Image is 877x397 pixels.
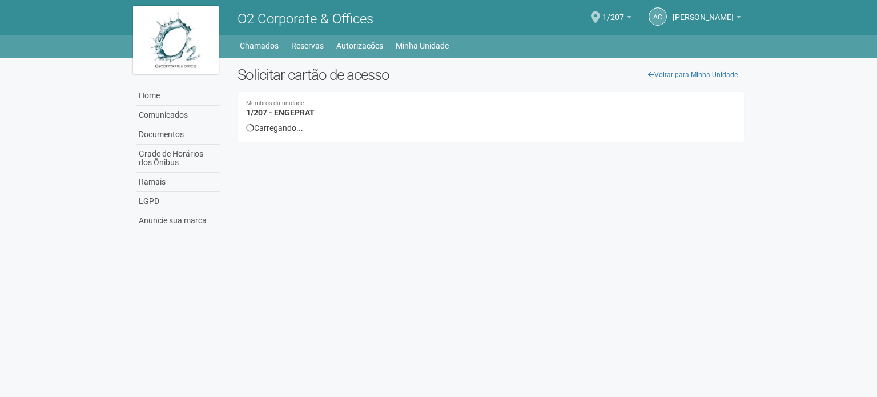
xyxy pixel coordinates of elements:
span: Andréa Cunha [673,2,734,22]
div: Carregando... [246,123,735,133]
img: logo.jpg [133,6,219,74]
span: 1/207 [602,2,624,22]
h2: Solicitar cartão de acesso [238,66,744,83]
a: Reservas [291,38,324,54]
a: Home [136,86,220,106]
a: AC [649,7,667,26]
a: 1/207 [602,14,631,23]
a: Anuncie sua marca [136,211,220,230]
a: Documentos [136,125,220,145]
span: O2 Corporate & Offices [238,11,373,27]
a: [PERSON_NAME] [673,14,741,23]
small: Membros da unidade [246,101,735,107]
a: LGPD [136,192,220,211]
a: Autorizações [336,38,383,54]
a: Voltar para Minha Unidade [642,66,744,83]
a: Chamados [240,38,279,54]
a: Grade de Horários dos Ônibus [136,145,220,173]
h4: 1/207 - ENGEPRAT [246,101,735,117]
a: Minha Unidade [396,38,449,54]
a: Comunicados [136,106,220,125]
a: Ramais [136,173,220,192]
